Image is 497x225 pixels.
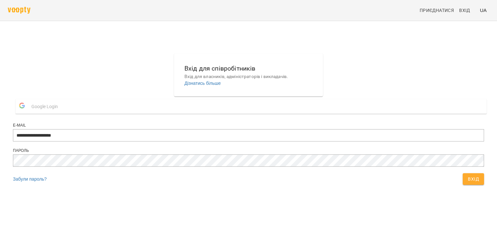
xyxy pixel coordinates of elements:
[179,58,318,92] button: Вхід для співробітниківВхід для власників, адміністраторів і викладачів.Дізнатись більше
[417,5,457,16] a: Приєднатися
[13,148,484,153] div: Пароль
[184,81,221,86] a: Дізнатись більше
[31,100,61,113] span: Google Login
[420,6,454,14] span: Приєднатися
[477,4,489,16] button: UA
[463,173,484,185] button: Вхід
[184,73,313,80] p: Вхід для власників, адміністраторів і викладачів.
[468,175,479,183] span: Вхід
[184,63,313,73] h6: Вхід для співробітників
[459,6,470,14] span: Вхід
[8,7,30,14] img: voopty.png
[480,7,487,14] span: UA
[16,99,487,114] button: Google Login
[13,176,47,182] a: Забули пароль?
[457,5,477,16] a: Вхід
[13,123,484,128] div: E-mail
